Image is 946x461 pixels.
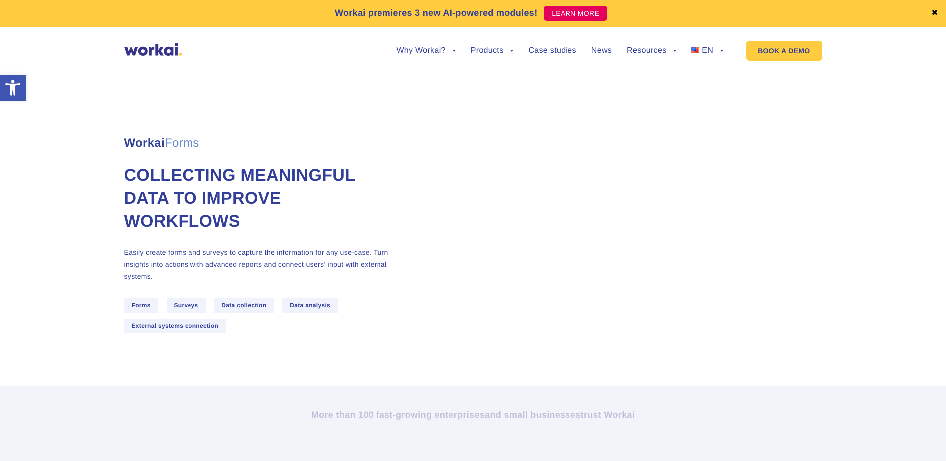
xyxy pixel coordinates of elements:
[165,136,199,150] em: Forms
[471,47,514,55] a: Products
[124,298,158,313] span: Forms
[396,47,455,55] a: Why Workai?
[124,319,226,333] span: External systems connection
[167,298,206,313] span: Surveys
[124,164,398,233] h1: Collecting meaningful data to improve workflows
[124,246,398,282] p: Easily create forms and surveys to capture the information for any use-case. Turn insights into a...
[124,125,199,149] span: Workai
[196,409,750,421] h2: More than 100 fast-growing enterprises trust Workai
[214,298,274,313] span: Data collection
[485,410,580,420] i: and small businesses
[702,46,713,55] span: EN
[282,298,338,313] span: Data analysis
[627,47,676,55] a: Resources
[335,6,538,20] p: Workai premieres 3 new AI-powered modules!
[591,47,612,55] a: News
[544,6,607,21] a: LEARN MORE
[746,41,822,61] a: BOOK A DEMO
[931,9,938,17] a: ✖
[528,47,576,55] a: Case studies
